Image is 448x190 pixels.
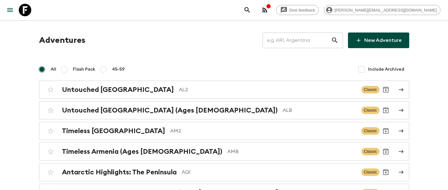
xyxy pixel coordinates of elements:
span: Classic [361,127,380,135]
h1: Adventures [39,34,85,47]
span: All [51,66,56,72]
h2: Untouched [GEOGRAPHIC_DATA] [62,86,174,94]
button: Archive [380,104,392,117]
p: AM2 [170,127,356,135]
span: Classic [361,107,380,114]
span: Give feedback [286,8,319,12]
a: Untouched [GEOGRAPHIC_DATA] (Ages [DEMOGRAPHIC_DATA])ALBClassicArchive [39,101,409,119]
span: [PERSON_NAME][EMAIL_ADDRESS][DOMAIN_NAME] [331,8,440,12]
p: AL2 [179,86,356,93]
p: AMB [227,148,356,155]
a: Timeless [GEOGRAPHIC_DATA]AM2ClassicArchive [39,122,409,140]
span: Flash Pack [73,66,95,72]
button: Archive [380,83,392,96]
h2: Timeless Armenia (Ages [DEMOGRAPHIC_DATA]) [62,147,222,156]
button: menu [4,4,16,16]
button: Archive [380,145,392,158]
h2: Timeless [GEOGRAPHIC_DATA] [62,127,165,135]
p: ALB [283,107,356,114]
a: Antarctic Highlights: The PeninsulaAQ1ClassicArchive [39,163,409,181]
span: Classic [361,148,380,155]
span: Classic [361,86,380,93]
a: New Adventure [348,32,409,48]
input: e.g. AR1, Argentina [263,32,331,49]
a: Untouched [GEOGRAPHIC_DATA]AL2ClassicArchive [39,81,409,99]
button: search adventures [241,4,254,16]
a: Give feedback [276,5,319,15]
p: AQ1 [182,168,356,176]
h2: Antarctic Highlights: The Peninsula [62,168,177,176]
span: Include Archived [368,66,404,72]
a: Timeless Armenia (Ages [DEMOGRAPHIC_DATA])AMBClassicArchive [39,142,409,161]
div: [PERSON_NAME][EMAIL_ADDRESS][DOMAIN_NAME] [324,5,440,15]
span: Classic [361,168,380,176]
button: Archive [380,166,392,178]
span: 45-59 [112,66,125,72]
button: Archive [380,125,392,137]
h2: Untouched [GEOGRAPHIC_DATA] (Ages [DEMOGRAPHIC_DATA]) [62,106,278,114]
